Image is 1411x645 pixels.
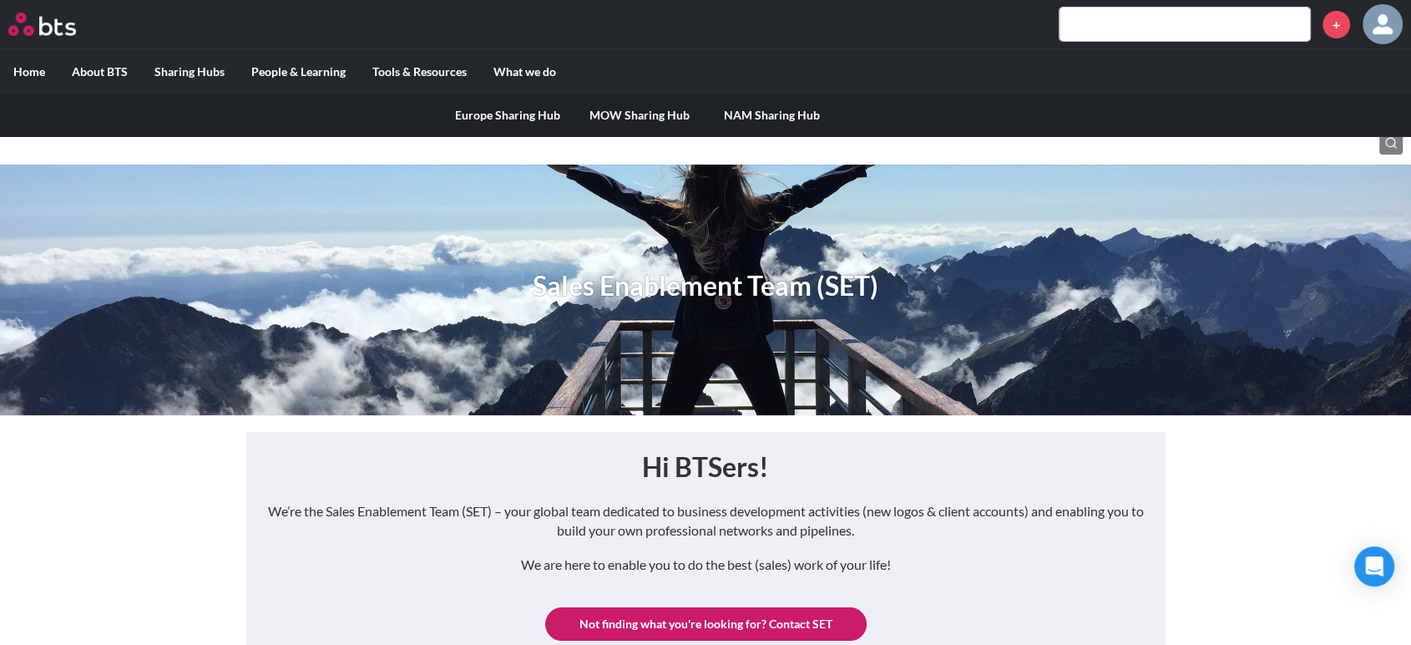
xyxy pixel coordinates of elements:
em: We’re the Sales Enablement Team (SET) – your global team dedicated to business development activi... [268,503,1144,537]
a: Not finding what you're looking for? Contact SET [545,607,867,641]
img: Benjamin Wilcock [1363,4,1403,44]
label: What we do [480,50,569,94]
div: Open Intercom Messenger [1354,546,1394,587]
a: Profile [1363,4,1403,44]
img: BTS Logo [8,13,76,36]
label: Tools & Resources [359,50,480,94]
a: Go home [8,13,107,36]
label: People & Learning [238,50,359,94]
label: Sharing Hubs [141,50,238,94]
em: We are here to enable you to do the best (sales) work of your life! [521,556,891,572]
label: About BTS [58,50,141,94]
a: + [1322,11,1350,38]
h1: Hi BTSers! [263,449,1148,486]
h1: Sales Enablement Team (SET) [533,267,878,305]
